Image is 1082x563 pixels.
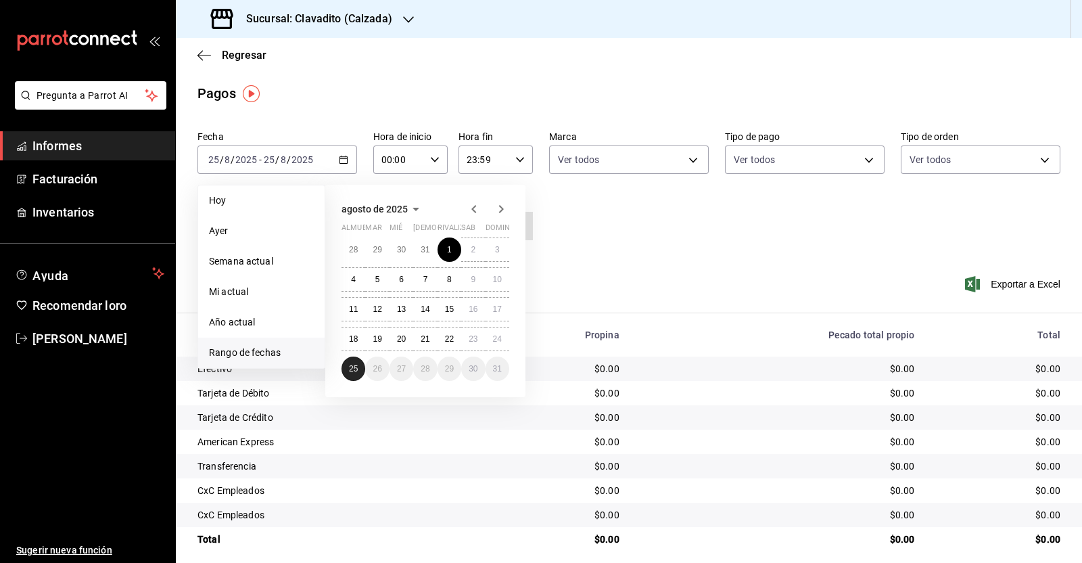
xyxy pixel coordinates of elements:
font: 12 [373,305,381,314]
font: 3 [495,245,500,254]
button: Regresar [197,49,266,62]
font: Hora fin [458,131,493,142]
font: / [275,154,279,165]
font: 31 [421,245,429,254]
abbr: 19 de agosto de 2025 [373,334,381,344]
font: 31 [493,364,502,374]
font: Total [197,534,220,545]
button: 10 de agosto de 2025 [486,267,509,292]
font: $0.00 [890,388,915,399]
font: Total [1037,330,1060,340]
font: sab [461,223,475,232]
button: 14 de agosto de 2025 [413,297,437,321]
font: American Express [197,436,274,447]
button: 26 de agosto de 2025 [365,357,389,381]
button: 25 de agosto de 2025 [342,357,365,381]
font: Pregunta a Parrot AI [37,90,128,101]
font: 4 [351,275,356,284]
abbr: 12 de agosto de 2025 [373,305,381,314]
font: 26 [373,364,381,374]
abbr: 27 de agosto de 2025 [397,364,406,374]
abbr: lunes [342,223,381,238]
font: Transferencia [197,461,256,472]
font: $0.00 [594,436,619,447]
button: 20 de agosto de 2025 [390,327,413,351]
abbr: 30 de julio de 2025 [397,245,406,254]
font: 30 [397,245,406,254]
font: - [259,154,262,165]
font: $0.00 [594,485,619,496]
abbr: 14 de agosto de 2025 [421,305,429,314]
button: 28 de julio de 2025 [342,238,365,262]
font: 28 [349,245,358,254]
abbr: 7 de agosto de 2025 [423,275,428,284]
font: Tipo de pago [725,131,780,142]
button: 12 de agosto de 2025 [365,297,389,321]
abbr: 17 de agosto de 2025 [493,305,502,314]
input: -- [208,154,220,165]
button: agosto de 2025 [342,201,424,217]
font: Efectivo [197,363,232,374]
font: 17 [493,305,502,314]
button: 22 de agosto de 2025 [438,327,461,351]
button: 6 de agosto de 2025 [390,267,413,292]
font: 1 [447,245,452,254]
button: 31 de agosto de 2025 [486,357,509,381]
button: 21 de agosto de 2025 [413,327,437,351]
abbr: 24 de agosto de 2025 [493,334,502,344]
font: Rango de fechas [209,347,281,358]
font: 24 [493,334,502,344]
button: Pregunta a Parrot AI [15,81,166,110]
abbr: 20 de agosto de 2025 [397,334,406,344]
font: Pecado total propio [828,330,915,340]
abbr: 6 de agosto de 2025 [399,275,404,284]
abbr: 22 de agosto de 2025 [445,334,454,344]
abbr: 15 de agosto de 2025 [445,305,454,314]
font: $0.00 [890,436,915,447]
font: 30 [469,364,477,374]
font: almuerzo [342,223,381,232]
font: Sucursal: Clavadito (Calzada) [246,12,392,25]
button: abrir_cajón_menú [149,35,160,46]
font: $0.00 [890,412,915,423]
font: $0.00 [1035,485,1060,496]
font: 6 [399,275,404,284]
button: 1 de agosto de 2025 [438,238,461,262]
font: Informes [32,139,82,153]
button: 23 de agosto de 2025 [461,327,485,351]
button: 18 de agosto de 2025 [342,327,365,351]
font: Facturación [32,172,97,186]
font: $0.00 [1035,388,1060,399]
font: Hora de inicio [373,131,431,142]
font: 22 [445,334,454,344]
abbr: 25 de agosto de 2025 [349,364,358,374]
font: Tarjeta de Crédito [197,412,273,423]
button: 7 de agosto de 2025 [413,267,437,292]
font: [DEMOGRAPHIC_DATA] [413,223,493,232]
button: Exportar a Excel [968,276,1060,292]
font: Semana actual [209,256,273,267]
font: Marca [549,131,577,142]
font: $0.00 [1035,412,1060,423]
a: Pregunta a Parrot AI [9,98,166,112]
font: agosto de 2025 [342,204,408,215]
input: ---- [291,154,314,165]
font: $0.00 [594,510,619,520]
font: Inventarios [32,205,94,219]
abbr: 31 de agosto de 2025 [493,364,502,374]
font: CxC Empleados [197,510,264,520]
font: 16 [469,305,477,314]
font: $0.00 [594,461,619,472]
input: -- [263,154,275,165]
font: 9 [471,275,475,284]
font: 21 [421,334,429,344]
font: Fecha [197,131,224,142]
abbr: martes [365,223,381,238]
font: $0.00 [1035,363,1060,374]
font: $0.00 [890,534,915,545]
font: Hoy [209,195,226,206]
abbr: 16 de agosto de 2025 [469,305,477,314]
font: 20 [397,334,406,344]
font: Regresar [222,49,266,62]
abbr: 23 de agosto de 2025 [469,334,477,344]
